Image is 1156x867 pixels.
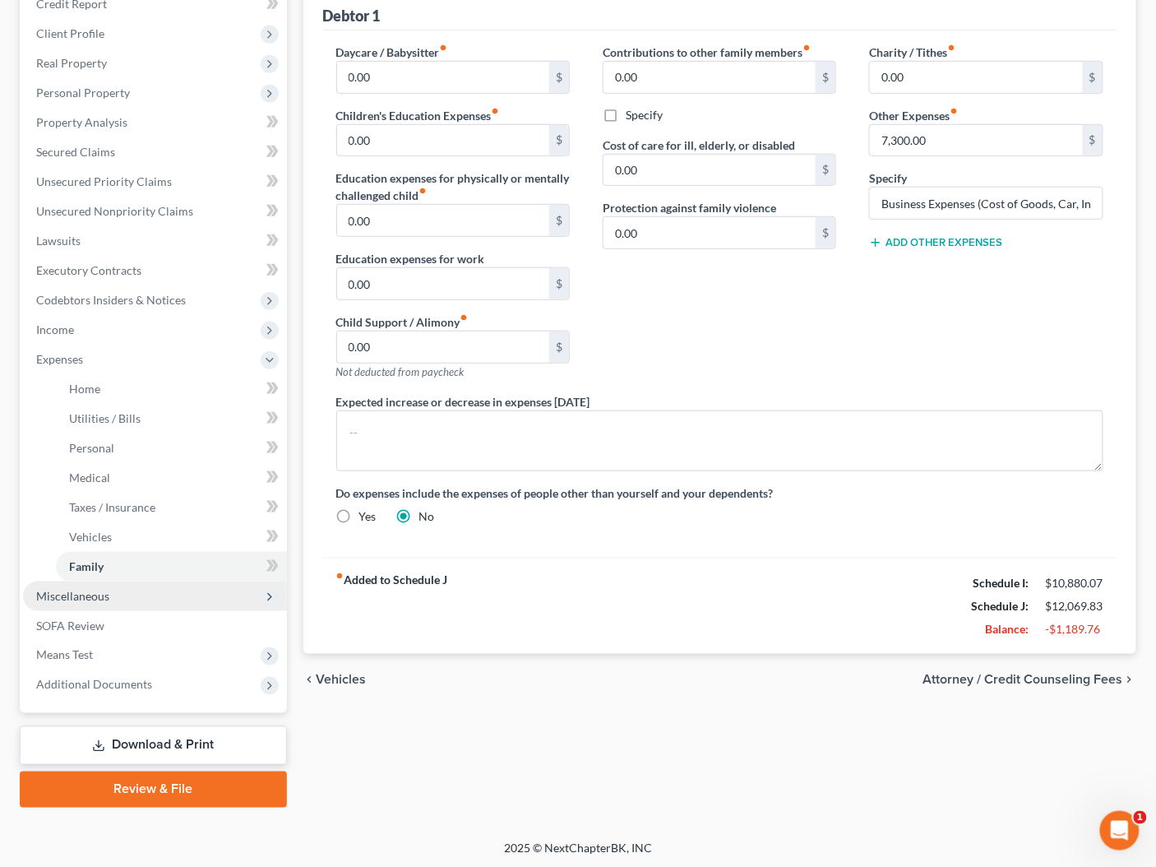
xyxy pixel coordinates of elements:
input: -- [337,205,550,236]
input: -- [870,125,1083,156]
label: Charity / Tithes [869,44,955,61]
span: Additional Documents [36,678,152,692]
input: -- [337,331,550,363]
label: Other Expenses [869,107,958,124]
div: -$1,189.76 [1046,621,1103,637]
a: Vehicles [56,522,287,552]
strong: Balance: [986,622,1029,636]
i: fiber_manual_record [419,187,428,195]
span: Not deducted from paycheck [336,365,465,378]
button: Add Other Expenses [869,236,1002,249]
span: Income [36,322,74,336]
i: fiber_manual_record [336,572,344,580]
strong: Added to Schedule J [336,572,448,641]
div: $ [1083,125,1103,156]
span: Medical [69,471,110,484]
strong: Schedule J: [972,599,1029,613]
span: Client Profile [36,26,104,40]
label: Protection against family violence [603,199,776,216]
div: $ [1083,62,1103,93]
span: Personal Property [36,86,130,100]
div: $10,880.07 [1046,575,1103,591]
input: -- [603,62,816,93]
button: Attorney / Credit Counseling Fees chevron_right [923,674,1136,687]
label: Cost of care for ill, elderly, or disabled [603,137,795,154]
span: Expenses [36,352,83,366]
a: Family [56,552,287,582]
span: Personal [69,441,114,455]
label: Education expenses for physically or mentally challenged child [336,169,570,204]
a: Executory Contracts [23,256,287,285]
a: Home [56,374,287,404]
a: Unsecured Priority Claims [23,167,287,197]
span: Vehicles [69,530,112,544]
i: fiber_manual_record [440,44,448,52]
span: Real Property [36,56,107,70]
input: Specify... [870,188,1102,219]
i: fiber_manual_record [492,107,500,115]
div: $ [816,217,835,248]
span: Lawsuits [36,234,81,248]
label: Daycare / Babysitter [336,44,448,61]
input: -- [337,268,550,299]
a: Review & File [20,772,287,808]
div: $ [816,62,835,93]
span: Means Test [36,648,93,662]
i: fiber_manual_record [802,44,811,52]
label: Do expenses include the expenses of people other than yourself and your dependents? [336,484,1104,502]
a: Taxes / Insurance [56,493,287,522]
span: Secured Claims [36,145,115,159]
i: fiber_manual_record [947,44,955,52]
i: fiber_manual_record [950,107,958,115]
input: -- [870,62,1083,93]
a: Unsecured Nonpriority Claims [23,197,287,226]
input: -- [603,217,816,248]
input: -- [603,155,816,186]
span: 1 [1134,811,1147,824]
span: Home [69,382,100,396]
label: Child Support / Alimony [336,313,469,331]
div: $ [549,125,569,156]
i: fiber_manual_record [460,313,469,322]
div: Debtor 1 [323,6,381,25]
a: Secured Claims [23,137,287,167]
label: No [419,508,435,525]
div: $ [549,268,569,299]
label: Specify [626,107,663,123]
span: Codebtors Insiders & Notices [36,293,186,307]
span: Attorney / Credit Counseling Fees [923,674,1123,687]
span: Property Analysis [36,115,127,129]
span: Utilities / Bills [69,411,141,425]
a: Personal [56,433,287,463]
label: Contributions to other family members [603,44,811,61]
label: Expected increase or decrease in expenses [DATE] [336,393,590,410]
span: Taxes / Insurance [69,500,155,514]
i: chevron_right [1123,674,1136,687]
i: chevron_left [303,674,317,687]
a: Medical [56,463,287,493]
a: Utilities / Bills [56,404,287,433]
button: chevron_left Vehicles [303,674,367,687]
a: Property Analysis [23,108,287,137]
div: $ [816,155,835,186]
div: $ [549,62,569,93]
label: Education expenses for work [336,250,485,267]
span: Family [69,559,104,573]
input: -- [337,125,550,156]
label: Yes [359,508,377,525]
span: Unsecured Priority Claims [36,174,172,188]
span: Vehicles [317,674,367,687]
strong: Schedule I: [973,576,1029,590]
span: Executory Contracts [36,263,141,277]
span: Unsecured Nonpriority Claims [36,204,193,218]
div: $ [549,205,569,236]
a: Download & Print [20,726,287,765]
input: -- [337,62,550,93]
label: Specify [869,169,907,187]
iframe: Intercom live chat [1100,811,1140,851]
span: Miscellaneous [36,589,109,603]
div: $ [549,331,569,363]
span: SOFA Review [36,619,104,633]
div: $12,069.83 [1046,598,1103,614]
a: Lawsuits [23,226,287,256]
